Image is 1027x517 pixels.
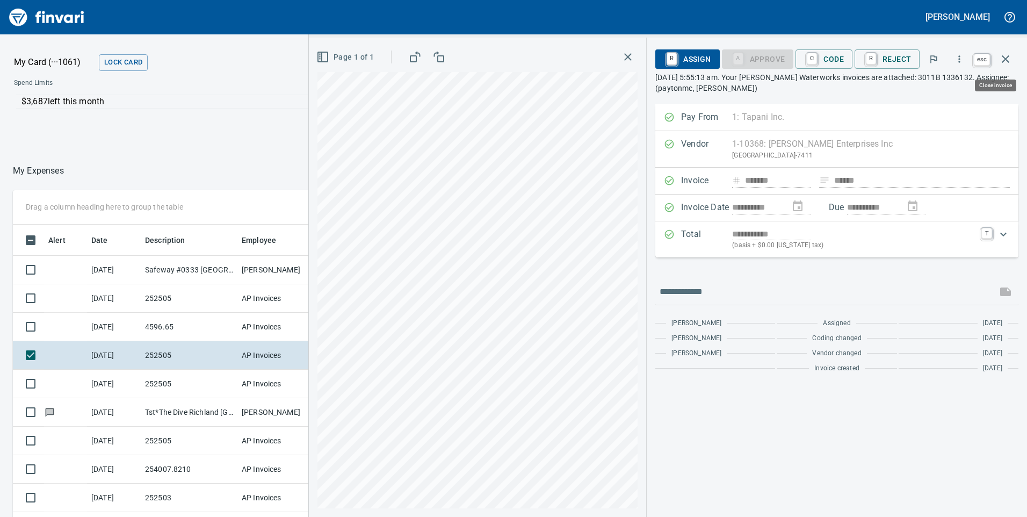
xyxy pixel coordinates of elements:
[732,240,975,251] p: (basis + $0.00 [US_STATE] tax)
[87,398,141,427] td: [DATE]
[5,109,365,119] p: Online allowed
[104,56,142,69] span: Lock Card
[974,54,990,66] a: esc
[48,234,79,247] span: Alert
[983,363,1002,374] span: [DATE]
[237,341,318,370] td: AP Invoices
[655,221,1018,257] div: Expand
[26,202,183,212] p: Drag a column heading here to group the table
[804,50,844,68] span: Code
[48,234,66,247] span: Alert
[866,53,876,64] a: R
[812,348,861,359] span: Vendor changed
[91,234,108,247] span: Date
[141,427,237,455] td: 252505
[664,50,711,68] span: Assign
[14,56,95,69] p: My Card (···1061)
[44,408,55,415] span: Has messages
[983,333,1002,344] span: [DATE]
[237,256,318,284] td: [PERSON_NAME]
[14,78,208,89] span: Spend Limits
[823,318,850,329] span: Assigned
[948,47,971,71] button: More
[981,228,992,239] a: T
[667,53,677,64] a: R
[237,455,318,484] td: AP Invoices
[141,284,237,313] td: 252505
[655,49,719,69] button: RAssign
[13,164,64,177] p: My Expenses
[855,49,920,69] button: RReject
[922,47,945,71] button: Flag
[237,484,318,512] td: AP Invoices
[923,9,993,25] button: [PERSON_NAME]
[242,234,290,247] span: Employee
[671,318,721,329] span: [PERSON_NAME]
[141,455,237,484] td: 254007.8210
[925,11,990,23] h5: [PERSON_NAME]
[671,333,721,344] span: [PERSON_NAME]
[141,313,237,341] td: 4596.65
[87,370,141,398] td: [DATE]
[237,427,318,455] td: AP Invoices
[314,47,378,67] button: Page 1 of 1
[983,318,1002,329] span: [DATE]
[141,398,237,427] td: Tst*The Dive Richland [GEOGRAPHIC_DATA]
[863,50,911,68] span: Reject
[87,484,141,512] td: [DATE]
[87,284,141,313] td: [DATE]
[242,234,276,247] span: Employee
[145,234,199,247] span: Description
[671,348,721,359] span: [PERSON_NAME]
[87,341,141,370] td: [DATE]
[983,348,1002,359] span: [DATE]
[795,49,852,69] button: CCode
[87,455,141,484] td: [DATE]
[87,427,141,455] td: [DATE]
[814,363,859,374] span: Invoice created
[99,54,148,71] button: Lock Card
[812,333,861,344] span: Coding changed
[141,484,237,512] td: 252503
[91,234,122,247] span: Date
[237,370,318,398] td: AP Invoices
[319,51,374,64] span: Page 1 of 1
[13,164,64,177] nav: breadcrumb
[87,256,141,284] td: [DATE]
[145,234,185,247] span: Description
[807,53,817,64] a: C
[87,313,141,341] td: [DATE]
[141,341,237,370] td: 252505
[993,279,1018,305] span: This records your message into the invoice and notifies anyone mentioned
[6,4,87,30] img: Finvari
[141,256,237,284] td: Safeway #0333 [GEOGRAPHIC_DATA] [GEOGRAPHIC_DATA]
[237,398,318,427] td: [PERSON_NAME]
[237,284,318,313] td: AP Invoices
[141,370,237,398] td: 252505
[722,54,794,63] div: Coding Required
[681,228,732,251] p: Total
[21,95,358,108] p: $3,687 left this month
[655,72,1018,94] p: [DATE] 5:55:13 am. Your [PERSON_NAME] Waterworks invoices are attached: 3011B 1336132. Assignee: ...
[237,313,318,341] td: AP Invoices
